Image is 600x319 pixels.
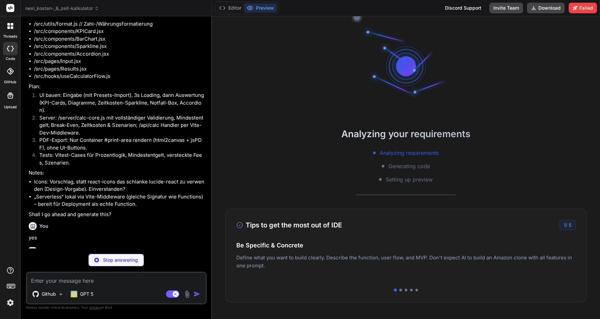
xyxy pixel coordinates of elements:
[34,137,205,152] li: PDF-Export: Nur Container #print-area rendern (html2canvas + jsPDF), ohne UI-Buttons.
[34,65,205,73] li: /src/pages/Results.jsx
[388,162,430,170] span: Generating code
[71,291,77,297] img: GPT 5
[89,305,101,309] span: privacy
[34,73,205,80] li: /src/hooks/useCalculatorFlow.js
[29,234,205,242] p: yes
[80,291,93,297] p: GPT 5
[34,178,205,193] li: Icons: Vorschlag, statt react-icons das schlanke lucide-react zu verwenden (Design-Vorgabe). Einv...
[4,104,17,110] label: Upload
[58,291,64,297] img: Pick Models
[34,193,205,208] li: „Serverless“ lokal via Vite-Middleware (gleiche Signatur wie Functions) – bereit für Deployment a...
[29,83,205,91] p: Plan:
[183,290,191,298] img: attachment
[527,3,565,13] button: Download
[386,175,433,183] span: Setting up preview
[26,304,207,311] p: Always double-check its answers. Your in Bind
[34,50,205,58] li: /src/components/Accordion.jsx
[212,127,600,141] h2: Analyzing your requirements
[194,291,200,297] img: icon
[29,211,205,218] p: Shall I go ahead and generate this?
[34,43,205,50] li: /src/components/Sparkline.jsx
[25,5,99,12] span: nexi_kosten-_&_zeit-kalkulator
[569,222,571,228] span: 5
[34,152,205,166] li: Tests: Vitest-Cases für Prozentlogik, Mindestentgelt, versteckte Fees, Szenarien.
[34,114,205,137] li: Server: /server/calc-core.js mit vollständiger Validierung, Mindestentgelt, Break-Even, Zeitkoste...
[42,291,56,297] p: Github
[29,169,205,177] p: Notes:
[489,3,523,13] button: Invite Team
[34,92,205,114] li: UI bauen: Eingabe (mit Presets-Import), 3s Loading, dann Auswertung (KPI-Cards, Diagramme, Zeitko...
[236,241,576,250] h4: Be Specific & Concrete
[569,3,597,13] button: Failed
[380,149,439,157] span: Analyzing requirements
[564,222,566,228] span: 1
[5,297,16,308] img: settings
[236,220,342,230] h3: Tips to get the most out of IDE
[559,220,576,230] div: /
[3,34,17,39] label: threads
[34,35,205,43] li: /src/components/BarChart.jsx
[4,79,16,85] label: GitHub
[39,223,48,229] h6: You
[244,3,277,13] button: Preview
[34,20,205,28] li: /src/utils/format.js // Zahl-/Währungsformatierung
[441,3,485,13] div: Discord Support
[6,56,15,62] label: code
[216,3,244,13] button: Editor
[34,58,205,65] li: /src/pages/Input.jsx
[103,257,138,263] p: Stop answering
[34,28,205,35] li: /src/components/KPICard.jsx
[39,247,55,254] h6: Bind AI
